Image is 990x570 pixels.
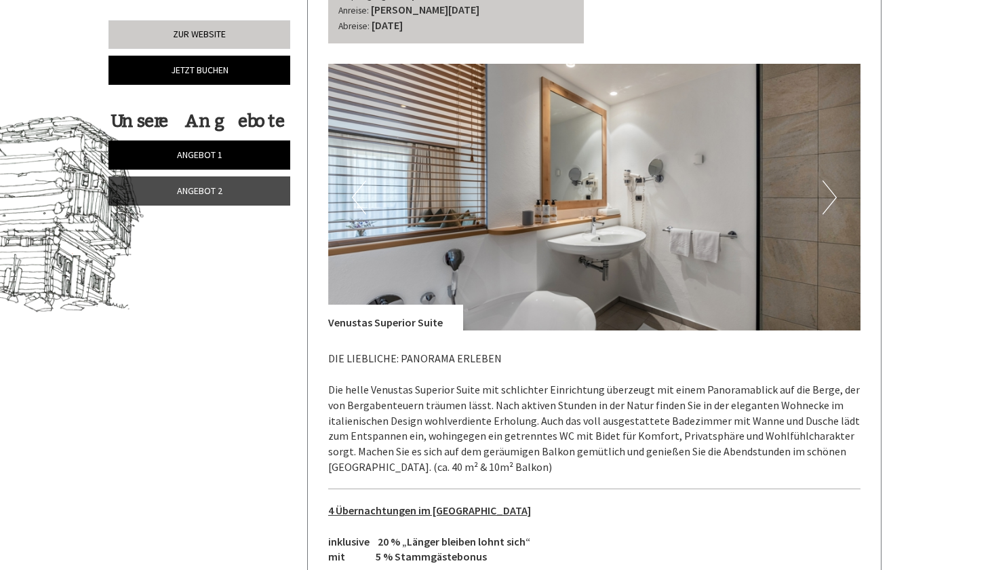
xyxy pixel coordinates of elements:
[338,5,369,16] small: Anreise:
[108,56,290,85] a: Jetzt buchen
[352,180,366,214] button: Previous
[823,180,837,214] button: Next
[177,185,222,197] span: Angebot 2
[328,64,861,330] img: image
[371,3,479,16] b: [PERSON_NAME][DATE]
[338,20,370,32] small: Abreise:
[328,305,463,330] div: Venustas Superior Suite
[177,149,222,161] span: Angebot 1
[328,503,531,517] u: 4 Übernachtungen im [GEOGRAPHIC_DATA]
[372,18,403,32] b: [DATE]
[328,535,530,564] strong: inklusive 20 % „Länger bleiben lohnt sich“ mit 5 % Stammgästebonus
[108,109,286,134] div: Unsere Angebote
[108,20,290,49] a: Zur Website
[328,351,861,475] p: DIE LIEBLICHE: PANORAMA ERLEBEN Die helle Venustas Superior Suite mit schlichter Einrichtung über...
